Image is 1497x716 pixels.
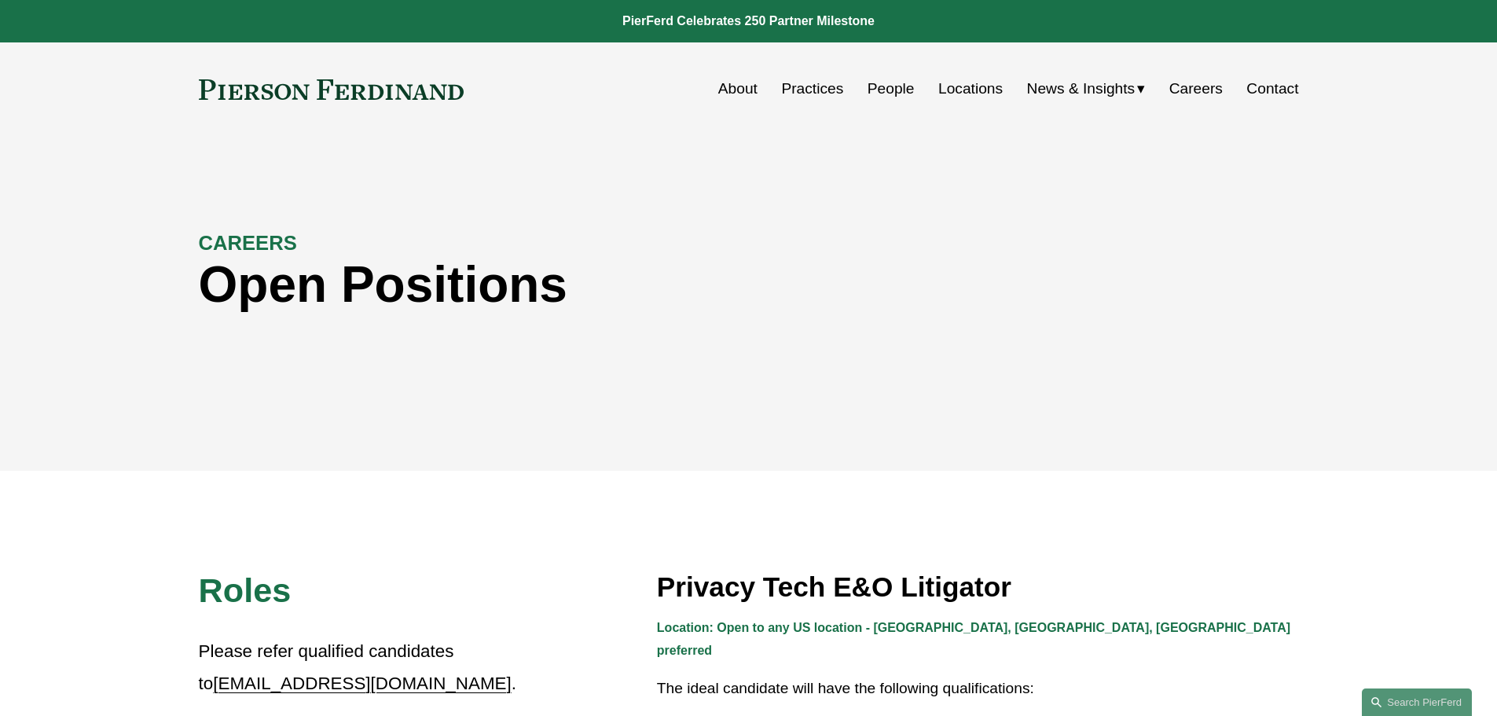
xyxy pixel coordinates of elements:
h1: Open Positions [199,256,1024,314]
a: Careers [1169,74,1223,104]
span: News & Insights [1027,75,1136,103]
a: [EMAIL_ADDRESS][DOMAIN_NAME] [213,674,511,693]
a: Contact [1246,74,1298,104]
a: Practices [781,74,843,104]
strong: CAREERS [199,232,297,254]
a: About [718,74,758,104]
h3: Privacy Tech E&O Litigator [657,570,1299,604]
a: Locations [938,74,1003,104]
strong: Location: Open to any US location - [GEOGRAPHIC_DATA], [GEOGRAPHIC_DATA], [GEOGRAPHIC_DATA] prefe... [657,621,1294,657]
a: Search this site [1362,688,1472,716]
span: Roles [199,571,292,609]
p: Please refer qualified candidates to . [199,636,519,699]
a: People [868,74,915,104]
a: folder dropdown [1027,74,1146,104]
p: The ideal candidate will have the following qualifications: [657,675,1299,703]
